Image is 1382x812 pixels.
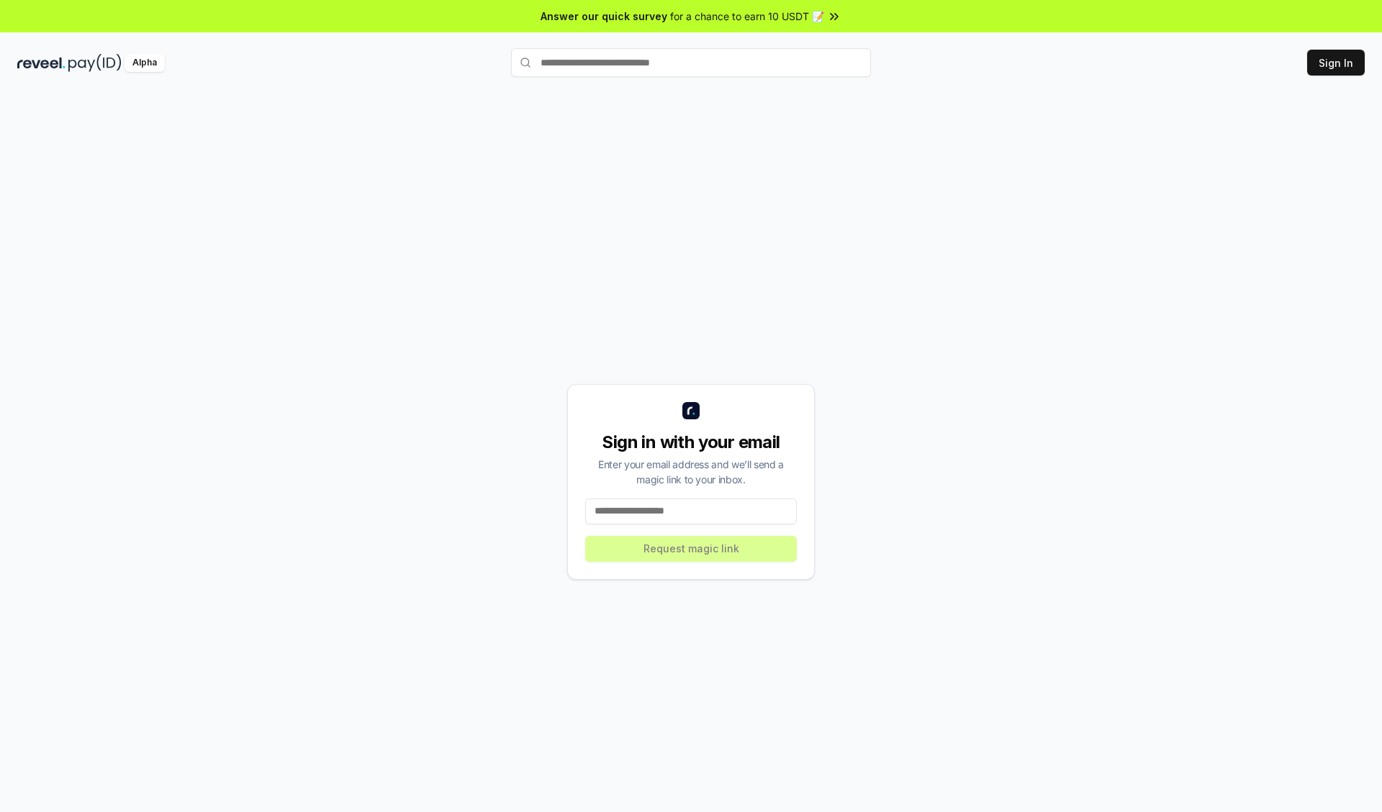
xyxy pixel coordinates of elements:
div: Enter your email address and we’ll send a magic link to your inbox. [585,457,797,487]
div: Alpha [125,54,165,72]
img: logo_small [682,402,700,419]
span: Answer our quick survey [541,9,667,24]
button: Sign In [1307,50,1365,76]
img: pay_id [68,54,122,72]
img: reveel_dark [17,54,66,72]
div: Sign in with your email [585,431,797,454]
span: for a chance to earn 10 USDT 📝 [670,9,824,24]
